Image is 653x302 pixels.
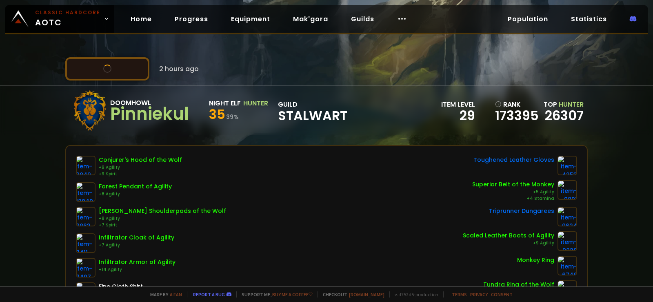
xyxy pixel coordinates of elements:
a: Progress [168,11,215,27]
div: item level [441,99,475,110]
div: Scaled Leather Boots of Agility [463,231,554,240]
a: Report a bug [193,291,225,298]
span: 35 [209,105,225,123]
a: Buy me a coffee [272,291,313,298]
div: rank [495,99,539,110]
span: Made by [145,291,182,298]
div: Hunter [243,98,268,108]
a: Classic HardcoreAOTC [5,5,114,33]
a: Guilds [344,11,381,27]
div: +7 Spirit [99,222,226,228]
div: +9 Agility [463,240,554,246]
div: 29 [441,110,475,122]
a: 173395 [495,110,539,122]
a: Terms [452,291,467,298]
img: item-6748 [557,256,577,275]
img: item-9801 [557,180,577,200]
a: Population [501,11,555,27]
div: +14 Agility [99,266,175,273]
a: a fan [170,291,182,298]
a: Statistics [564,11,613,27]
a: Equipment [224,11,277,27]
div: +5 Agility [472,189,554,195]
div: Tundra Ring of the Wolf [483,280,554,289]
img: item-9828 [557,231,577,251]
a: 26307 [545,106,584,125]
div: Infiltrator Cloak of Agility [99,233,174,242]
div: +9 Agility [99,164,182,171]
img: item-7411 [76,233,96,253]
span: Stalwart [278,110,347,122]
img: item-4253 [557,156,577,175]
a: Privacy [470,291,488,298]
div: Forest Pendant of Agility [99,182,172,191]
div: Monkey Ring [517,256,554,264]
div: Pinniekul [110,108,189,120]
div: Conjurer's Hood of the Wolf [99,156,182,164]
div: Top [544,99,584,110]
span: 2 hours ago [159,64,199,74]
div: Fine Cloth Shirt [99,282,143,291]
button: Scan character [65,57,149,81]
div: Superior Belt of the Monkey [472,180,554,189]
img: item-12040 [76,182,96,202]
img: item-9624 [557,207,577,226]
div: Night Elf [209,98,241,108]
div: Doomhowl [110,98,189,108]
a: Home [124,11,158,27]
a: Consent [491,291,513,298]
img: item-9849 [76,156,96,175]
div: +9 Spirit [99,171,182,177]
a: [DOMAIN_NAME] [349,291,384,298]
small: Classic Hardcore [35,9,100,16]
div: guild [278,99,347,122]
div: +7 Agility [99,242,174,248]
span: Checkout [318,291,384,298]
span: Support me, [236,291,313,298]
span: AOTC [35,9,100,29]
div: Toughened Leather Gloves [473,156,554,164]
div: +8 Agility [99,215,226,222]
a: Mak'gora [287,11,335,27]
div: +4 Stamina [472,195,554,202]
small: 39 % [226,113,239,121]
div: Infiltrator Armor of Agility [99,258,175,266]
img: item-9863 [76,207,96,226]
span: v. d752d5 - production [389,291,438,298]
div: Triprunner Dungarees [489,207,554,215]
span: Hunter [559,100,584,109]
img: item-7407 [76,258,96,277]
div: +8 Agility [99,191,172,197]
div: [PERSON_NAME] Shoulderpads of the Wolf [99,207,226,215]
